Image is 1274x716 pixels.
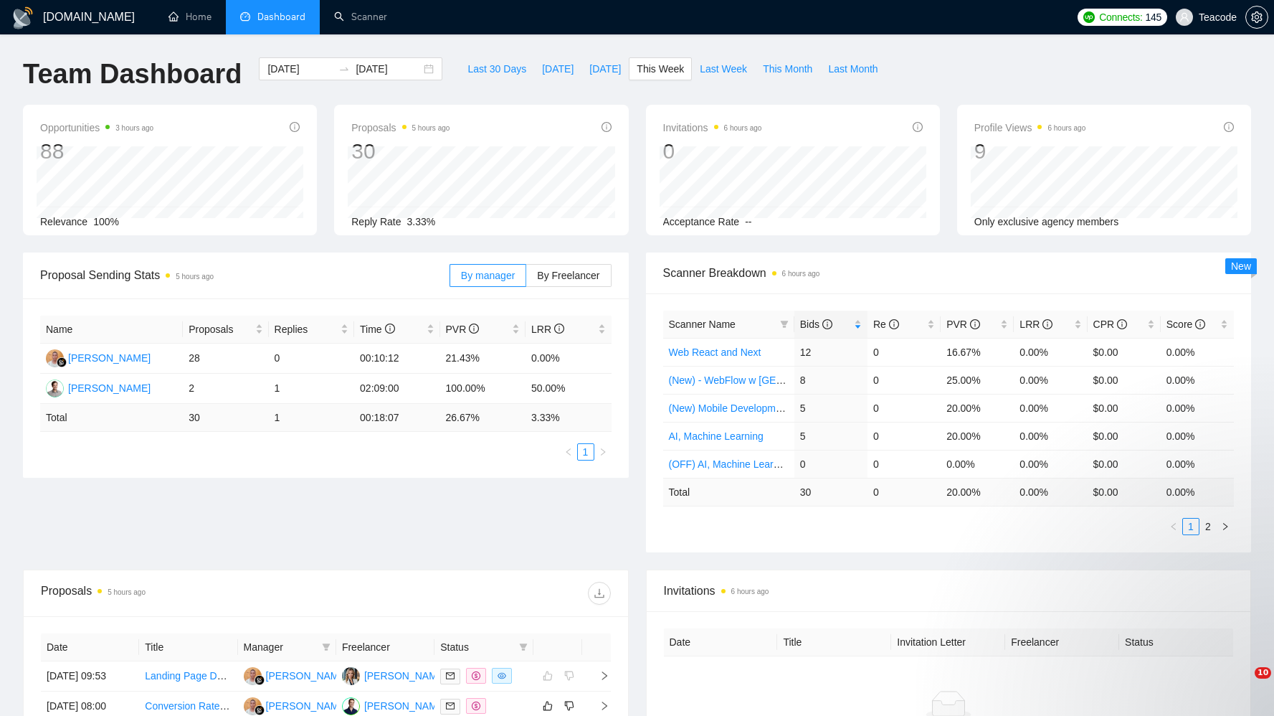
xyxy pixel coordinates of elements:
div: Proposals [41,582,325,605]
time: 3 hours ago [115,124,153,132]
span: filter [519,643,528,651]
span: filter [777,314,792,335]
li: 1 [577,443,594,461]
td: 28 [183,344,268,374]
time: 6 hours ago [782,270,820,278]
th: Date [664,628,778,656]
th: Manager [238,633,336,661]
td: 100.00% [440,374,526,404]
a: AI, Machine Learning [669,430,764,442]
span: left [564,448,573,456]
span: filter [319,636,333,658]
button: Last Month [820,57,885,80]
input: Start date [267,61,333,77]
span: Manager [244,639,316,655]
td: 0 [867,478,941,506]
span: like [543,700,553,712]
a: 1 [578,444,594,460]
span: Last 30 Days [467,61,526,77]
img: gigradar-bm.png [57,357,67,367]
img: gigradar-bm.png [255,675,265,685]
td: 5 [794,422,867,450]
span: By manager [461,270,515,281]
td: [DATE] 09:53 [41,661,139,692]
span: info-circle [889,319,899,329]
td: Total [663,478,794,506]
div: [PERSON_NAME] [68,380,151,396]
span: download [589,588,610,599]
img: MU [244,667,262,685]
span: [DATE] [542,61,574,77]
div: [PERSON_NAME] [266,668,348,684]
td: 20.00% [941,394,1014,422]
span: Bids [800,319,832,330]
button: Last 30 Days [460,57,534,80]
span: Re [873,319,899,330]
td: 12 [794,338,867,366]
button: setting [1245,6,1268,29]
div: [PERSON_NAME] [266,698,348,714]
span: right [588,671,609,681]
td: 26.67 % [440,404,526,432]
th: Title [777,628,891,656]
td: 8 [794,366,867,394]
span: Only exclusive agency members [974,216,1119,227]
span: mail [446,702,455,710]
span: CPR [1093,319,1127,330]
td: 0.00% [1161,366,1234,394]
td: 30 [183,404,268,432]
span: info-circle [970,319,980,329]
div: 88 [40,138,153,165]
span: info-circle [822,319,832,329]
td: 00:10:12 [354,344,439,374]
td: 0 [867,450,941,478]
td: 0 [867,422,941,450]
img: logo [11,6,34,29]
span: [DATE] [589,61,621,77]
h1: Team Dashboard [23,57,242,91]
div: 9 [974,138,1086,165]
a: searchScanner [334,11,387,23]
span: Time [360,324,394,335]
span: Acceptance Rate [663,216,740,227]
span: PVR [946,319,980,330]
td: 1 [269,374,354,404]
td: 30 [794,478,867,506]
td: 2 [183,374,268,404]
span: eye [498,672,506,680]
td: 0.00% [1014,338,1087,366]
time: 5 hours ago [412,124,450,132]
span: mail [446,672,455,680]
td: 0 [794,450,867,478]
span: filter [780,320,789,329]
span: info-circle [1117,319,1127,329]
span: info-circle [554,324,564,334]
span: New [1231,260,1251,272]
span: LRR [1019,319,1052,330]
img: gigradar-bm.png [255,705,265,715]
th: Replies [269,316,354,344]
td: 0 [867,366,941,394]
img: upwork-logo.png [1083,11,1095,23]
th: Name [40,316,183,344]
td: 50.00% [526,374,612,404]
td: 20.00 % [941,478,1014,506]
span: Scanner Breakdown [663,264,1235,282]
span: info-circle [385,324,395,334]
span: Status [440,639,513,655]
div: 30 [351,138,450,165]
span: filter [322,643,331,651]
span: Last Week [700,61,747,77]
span: Last Month [828,61,878,77]
span: 10 [1255,667,1271,679]
a: JD[PERSON_NAME] [342,699,447,711]
a: Web React and Next [669,347,761,358]
td: 0 [867,338,941,366]
span: LRR [531,324,564,335]
a: MP[PERSON_NAME] [46,382,151,393]
span: Dashboard [257,11,305,23]
a: Landing Page Designer & Builder (E-commerce Consulting Focus) [145,670,440,682]
time: 6 hours ago [731,588,769,595]
time: 5 hours ago [176,273,214,281]
time: 6 hours ago [1047,124,1085,132]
